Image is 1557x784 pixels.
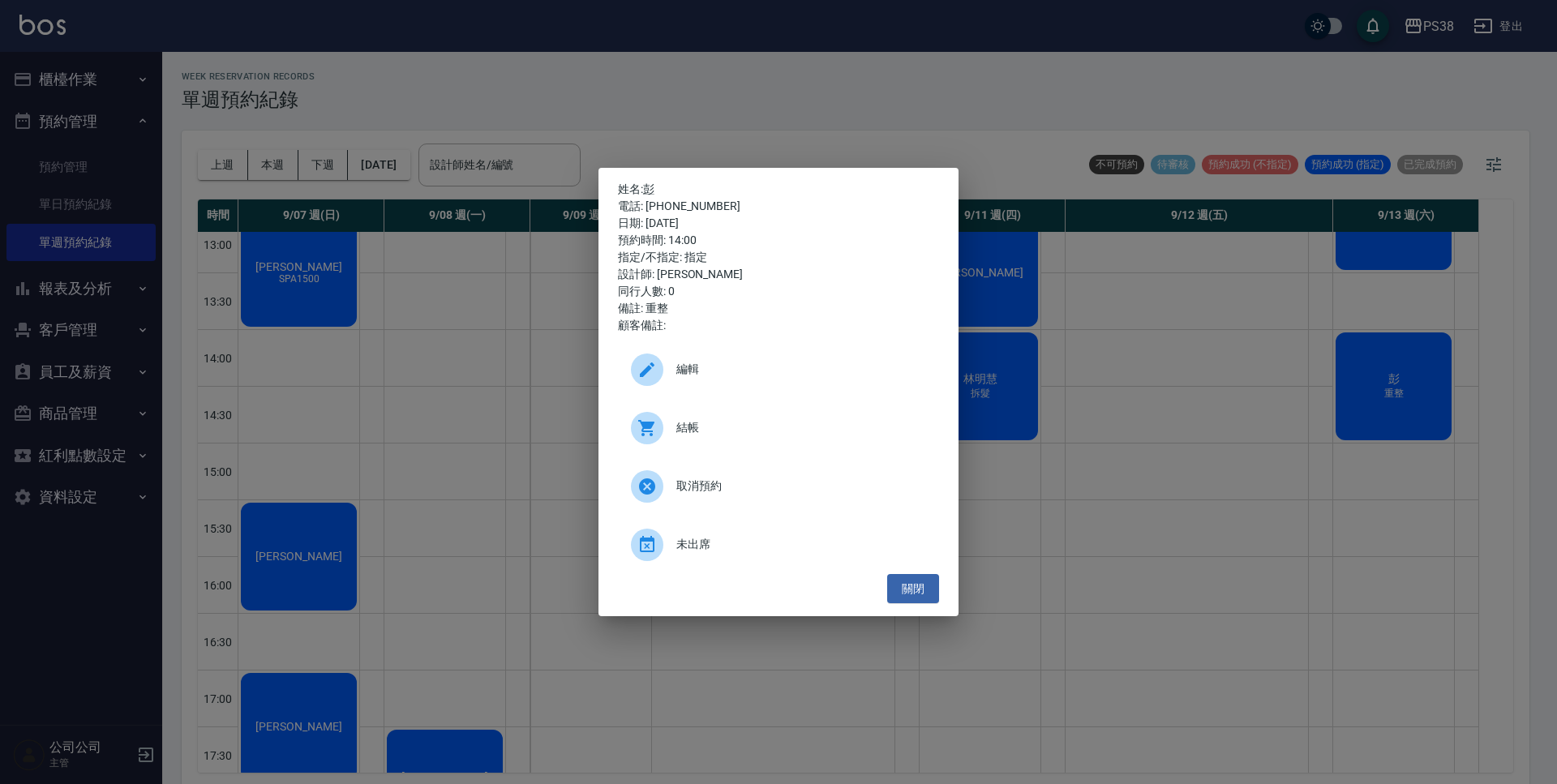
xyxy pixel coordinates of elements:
[618,232,939,249] div: 預約時間: 14:00
[618,283,939,300] div: 同行人數: 0
[618,464,939,509] div: 取消預約
[618,300,939,317] div: 備註: 重整
[887,574,939,604] button: 關閉
[676,361,926,378] span: 編輯
[618,198,939,215] div: 電話: [PHONE_NUMBER]
[618,249,939,266] div: 指定/不指定: 指定
[618,347,939,392] div: 編輯
[618,405,939,451] div: 結帳
[618,347,939,405] a: 編輯
[618,181,939,198] p: 姓名:
[618,405,939,464] a: 結帳
[676,536,926,553] span: 未出席
[618,317,939,334] div: 顧客備註:
[643,182,654,195] a: 彭
[618,266,939,283] div: 設計師: [PERSON_NAME]
[676,419,926,436] span: 結帳
[618,522,939,568] div: 未出席
[618,215,939,232] div: 日期: [DATE]
[676,478,926,495] span: 取消預約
